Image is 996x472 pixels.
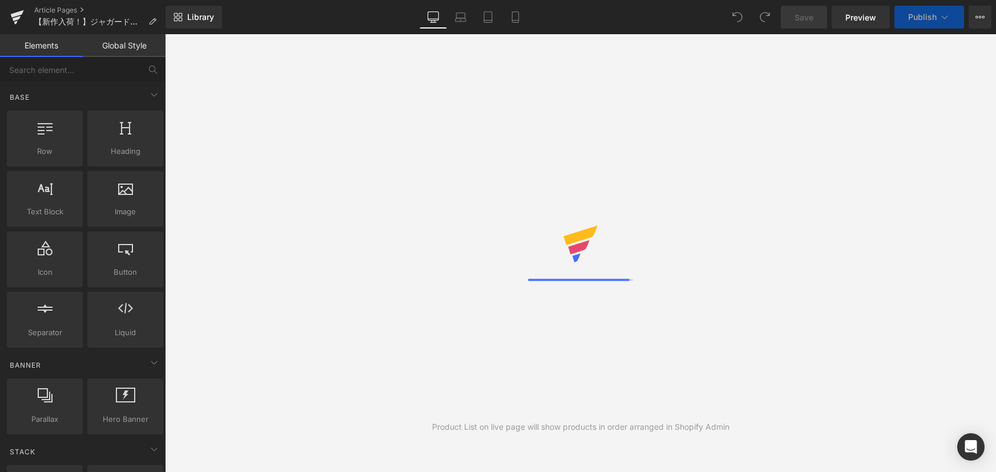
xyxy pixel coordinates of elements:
button: Undo [726,6,749,29]
a: Desktop [420,6,447,29]
span: Preview [845,11,876,23]
span: Hero Banner [91,413,160,425]
button: Redo [753,6,776,29]
div: Open Intercom Messenger [957,433,985,461]
span: Library [187,12,214,22]
span: Stack [9,446,37,457]
span: Save [795,11,813,23]
a: Tablet [474,6,502,29]
span: 【新作入荷！】ジャガードミニバッグが登場！ [34,17,144,26]
a: Preview [832,6,890,29]
span: Separator [10,327,79,339]
span: Parallax [10,413,79,425]
span: Liquid [91,327,160,339]
span: Heading [91,145,160,157]
a: Article Pages [34,6,166,15]
span: Button [91,266,160,278]
span: Image [91,206,160,218]
a: Global Style [83,34,166,57]
button: More [969,6,991,29]
a: New Library [166,6,222,29]
span: Text Block [10,206,79,218]
a: Laptop [447,6,474,29]
span: Row [10,145,79,157]
span: Publish [908,13,937,22]
a: Mobile [502,6,529,29]
span: Banner [9,360,42,371]
span: Icon [10,266,79,278]
span: Base [9,92,31,103]
div: Product List on live page will show products in order arranged in Shopify Admin [432,421,729,433]
button: Publish [894,6,964,29]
